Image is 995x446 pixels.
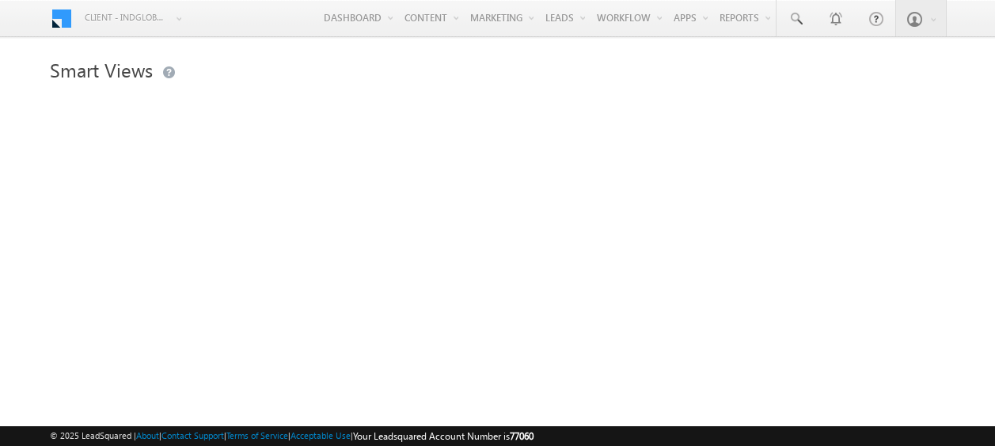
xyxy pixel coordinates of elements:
[50,429,534,444] span: © 2025 LeadSquared | | | | |
[161,430,224,440] a: Contact Support
[85,9,168,25] span: Client - indglobal1 (77060)
[136,430,159,440] a: About
[50,57,153,82] span: Smart Views
[291,430,351,440] a: Acceptable Use
[510,430,534,442] span: 77060
[353,430,534,442] span: Your Leadsquared Account Number is
[226,430,288,440] a: Terms of Service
